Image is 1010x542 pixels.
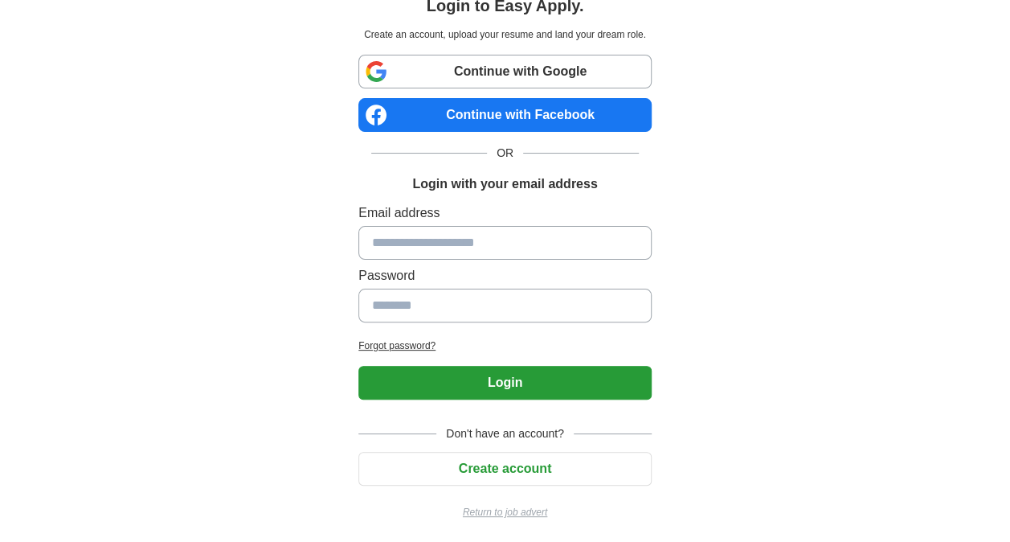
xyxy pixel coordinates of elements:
[436,425,574,442] span: Don't have an account?
[358,462,652,475] a: Create account
[358,505,652,519] a: Return to job advert
[487,145,523,162] span: OR
[412,175,597,194] h1: Login with your email address
[358,366,652,400] button: Login
[358,266,652,285] label: Password
[358,55,652,88] a: Continue with Google
[358,203,652,223] label: Email address
[358,98,652,132] a: Continue with Facebook
[358,339,652,353] a: Forgot password?
[358,452,652,486] button: Create account
[362,27,648,42] p: Create an account, upload your resume and land your dream role.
